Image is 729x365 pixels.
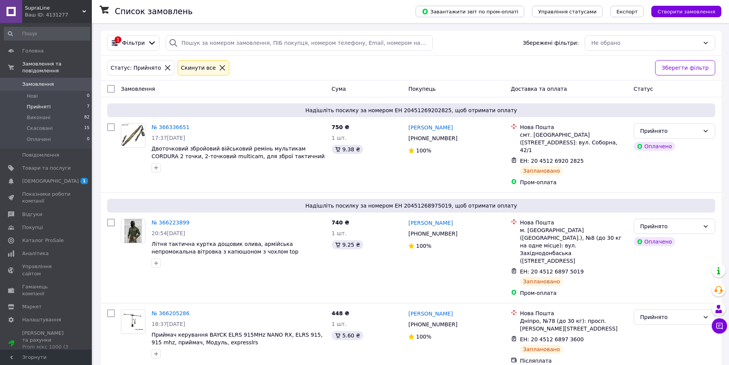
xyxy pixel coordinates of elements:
[27,93,38,100] span: Нові
[27,125,53,132] span: Скасовані
[22,250,49,257] span: Аналітика
[121,123,145,148] a: Фото товару
[634,237,675,246] div: Оплачено
[332,230,347,236] span: 1 шт.
[416,334,431,340] span: 100%
[532,6,603,17] button: Управління статусами
[152,241,298,255] a: Літня тактична куртка дощовик олива, армійська непромокальна вітровка з капюшоном з чохлом top
[80,178,88,184] span: 1
[332,145,363,154] div: 9.38 ₴
[416,147,431,154] span: 100%
[124,219,142,243] img: Фото товару
[651,6,721,17] button: Створити замовлення
[520,336,584,342] span: ЕН: 20 4512 6897 3600
[523,39,579,47] span: Збережені фільтри:
[22,61,92,74] span: Замовлення та повідомлення
[422,8,518,15] span: Завантажити звіт по пром-оплаті
[84,125,90,132] span: 15
[640,222,700,231] div: Прийнято
[332,124,349,130] span: 750 ₴
[408,219,453,227] a: [PERSON_NAME]
[121,309,145,334] a: Фото товару
[332,219,349,226] span: 740 ₴
[520,357,628,365] div: Післяплата
[332,331,363,340] div: 5.60 ₴
[332,310,349,316] span: 448 ₴
[121,124,145,147] img: Фото товару
[634,142,675,151] div: Оплачено
[22,165,71,172] span: Товари та послуги
[22,178,79,185] span: [DEMOGRAPHIC_DATA]
[407,133,459,144] div: [PHONE_NUMBER]
[22,211,42,218] span: Відгуки
[152,146,325,159] a: Двоточковий збройовий військовий ремінь мультикам CORDURA 2 точки, 2-точковий multicam, для зброї...
[22,224,43,231] span: Покупці
[644,8,721,14] a: Створити замовлення
[610,6,644,17] button: Експорт
[166,35,432,51] input: Пошук за номером замовлення, ПІБ покупця, номером телефону, Email, номером накладної
[152,124,189,130] a: № 366336651
[27,136,51,143] span: Оплачені
[408,86,435,92] span: Покупець
[520,219,628,226] div: Нова Пошта
[616,9,638,15] span: Експорт
[407,319,459,330] div: [PHONE_NUMBER]
[591,39,700,47] div: Не обрано
[121,219,145,243] a: Фото товару
[408,310,453,318] a: [PERSON_NAME]
[152,135,185,141] span: 17:37[DATE]
[121,86,155,92] span: Замовлення
[110,202,712,210] span: Надішліть посилку за номером ЕН 20451268975019, щоб отримати оплату
[22,263,71,277] span: Управління сайтом
[22,330,71,358] span: [PERSON_NAME] та рахунки
[152,332,323,345] a: Приймач керування BAYCK ELRS 915MHz NANO RX, ELRS 915, 915 mhz, приймач, Модуль, expresslrs
[109,64,163,72] div: Статус: Прийнято
[121,313,145,331] img: Фото товару
[110,106,712,114] span: Надішліть посилку за номером ЕН 20451269202825, щоб отримати оплату
[520,317,628,332] div: Дніпро, №78 (до 30 кг): просп. [PERSON_NAME][STREET_ADDRESS]
[22,81,54,88] span: Замовлення
[87,103,90,110] span: 7
[87,93,90,100] span: 0
[332,240,363,249] div: 9.25 ₴
[22,344,71,357] div: Prom мікс 1000 (3 місяці)
[538,9,597,15] span: Управління статусами
[407,228,459,239] div: [PHONE_NUMBER]
[416,6,524,17] button: Завантажити звіт по пром-оплаті
[520,131,628,154] div: смт. [GEOGRAPHIC_DATA] ([STREET_ADDRESS]: вул. Соборна, 42/1
[152,230,185,236] span: 20:54[DATE]
[511,86,567,92] span: Доставка та оплата
[662,64,709,72] span: Зберегти фільтр
[640,313,700,321] div: Прийнято
[115,7,192,16] h1: Список замовлень
[87,136,90,143] span: 0
[25,5,82,11] span: SupraLine
[520,178,628,186] div: Пром-оплата
[179,64,217,72] div: Cкинути все
[657,9,715,15] span: Створити замовлення
[122,39,145,47] span: Фільтри
[22,237,64,244] span: Каталог ProSale
[27,114,51,121] span: Виконані
[332,86,346,92] span: Cума
[332,321,347,327] span: 1 шт.
[152,310,189,316] a: № 366205286
[84,114,90,121] span: 82
[22,191,71,205] span: Показники роботи компанії
[520,277,563,286] div: Заплановано
[416,243,431,249] span: 100%
[332,135,347,141] span: 1 шт.
[22,152,59,159] span: Повідомлення
[25,11,92,18] div: Ваш ID: 4131277
[22,316,61,323] span: Налаштування
[27,103,51,110] span: Прийняті
[640,127,700,135] div: Прийнято
[520,226,628,265] div: м. [GEOGRAPHIC_DATA] ([GEOGRAPHIC_DATA].), №8 (до 30 кг на одне місце): вул. Західнодонбаська ([S...
[22,303,42,310] span: Маркет
[520,289,628,297] div: Пром-оплата
[22,283,71,297] span: Гаманець компанії
[655,60,715,75] button: Зберегти фільтр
